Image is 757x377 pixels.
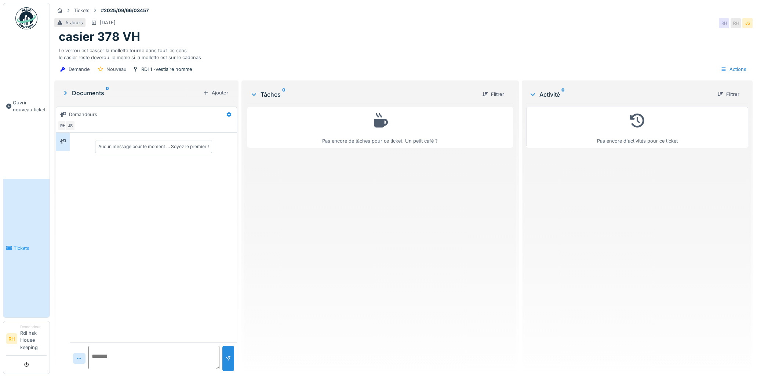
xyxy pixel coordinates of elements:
[731,18,741,28] div: RH
[714,89,742,99] div: Filtrer
[561,90,565,99] sup: 0
[200,88,231,98] div: Ajouter
[66,19,83,26] div: 5 Jours
[3,179,50,317] a: Tickets
[58,121,68,131] div: RH
[69,66,90,73] div: Demande
[529,90,711,99] div: Activité
[100,19,116,26] div: [DATE]
[98,7,152,14] strong: #2025/09/66/03457
[719,18,729,28] div: RH
[65,121,75,131] div: JS
[59,44,748,61] div: Le verrou est casser la mollette tourne dans tout les sens le casier reste deverouille meme si la...
[252,110,508,144] div: Pas encore de tâches pour ce ticket. Un petit café ?
[106,66,127,73] div: Nouveau
[3,33,50,179] a: Ouvrir nouveau ticket
[15,7,37,29] img: Badge_color-CXgf-gQk.svg
[20,324,47,354] li: Rdi hsk House keeping
[98,143,209,150] div: Aucun message pour le moment … Soyez le premier !
[141,66,192,73] div: RDI 1 -vestiaire homme
[479,89,507,99] div: Filtrer
[13,99,47,113] span: Ouvrir nouveau ticket
[717,64,750,75] div: Actions
[250,90,476,99] div: Tâches
[742,18,753,28] div: JS
[282,90,285,99] sup: 0
[62,89,200,97] div: Documents
[74,7,90,14] div: Tickets
[69,111,97,118] div: Demandeurs
[14,245,47,252] span: Tickets
[20,324,47,330] div: Demandeur
[106,89,109,97] sup: 0
[59,30,140,44] h1: casier 378 VH
[6,324,47,356] a: RH DemandeurRdi hsk House keeping
[531,110,743,144] div: Pas encore d'activités pour ce ticket
[6,333,17,344] li: RH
